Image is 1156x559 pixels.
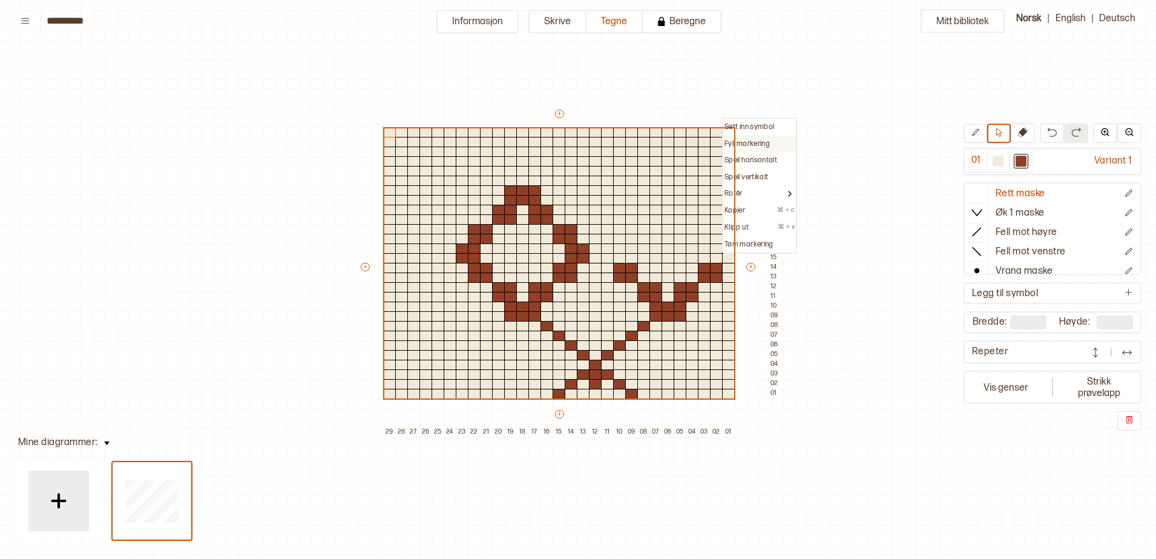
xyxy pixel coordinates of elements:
div: 04 [770,360,778,369]
p: 28 [395,428,407,436]
p: Speil vertikalt [724,173,768,182]
img: Repeat EW [1121,347,1133,359]
p: 06 [662,428,674,436]
img: plus_black [44,486,74,516]
button: plus_black [18,461,99,541]
button: English [1049,10,1092,26]
svg: Rediger symbol [1124,247,1133,256]
p: 16 [540,428,553,436]
div: 12 [770,282,777,292]
button: Delete [1117,411,1141,431]
div: 03 [770,369,778,379]
svg: Rediger symbol [1124,266,1133,276]
div: 13 [770,273,777,282]
p: 02 [710,428,722,436]
div: 01 [966,150,987,173]
button: Øk 1 maske [966,204,1118,223]
button: + [361,263,370,271]
button: Fell mot høyre [966,223,1118,243]
p: 03 [698,428,710,436]
p: 18 [516,428,528,436]
button: + [746,263,755,271]
button: Vis genser [966,374,1046,402]
p: Øk 1 maske [996,207,1045,220]
label: Bredde: [973,316,1010,329]
p: Klipp ut [724,223,749,233]
p: 26 [419,428,432,436]
p: 17 [528,428,540,436]
div: 07 [770,331,778,340]
button: Velge celle [987,124,1011,143]
p: 22 [468,428,480,436]
p: 14 [565,428,577,436]
p: Sett inn symbol [724,122,774,132]
button: Legg til symbol [966,285,1139,302]
button: Angre [1040,123,1064,143]
button: Rett maske [966,185,1118,204]
p: 29 [383,428,395,436]
button: Deutsch [1093,10,1141,26]
p: 07 [649,428,662,436]
img: Repeat NS [1089,347,1102,359]
div: Variant 1 [1033,150,1139,173]
p: 04 [686,428,698,436]
label: Høyde: [1059,316,1097,329]
img: reset [1125,415,1134,425]
p: Vrang maske [996,265,1053,278]
div: 02 [770,379,778,389]
p: 08 [637,428,649,436]
button: Tegne [586,10,643,33]
p: Speil horisontalt [724,156,777,165]
p: 13 [577,428,589,436]
svg: Rediger symbol [1124,228,1133,237]
p: Legg til symbol [972,288,1038,300]
img: redo [1071,127,1081,137]
a: Skrive [528,10,586,33]
button: Rediger symbol [1118,243,1139,262]
div: 05 [770,350,778,360]
p: 24 [444,428,456,436]
button: Rediger symbol [1118,185,1139,204]
p: Tøm markering [724,240,773,250]
div: Ctrl+1 Natur [991,154,1005,168]
button: Beregne [643,10,721,33]
button: Viskelær [1011,123,1035,143]
p: 11 [601,428,613,436]
div: Repeter [972,346,1083,359]
div: 08 [770,321,778,331]
div: 09 [770,311,778,321]
p: 10 [613,428,625,436]
div: 15 [770,253,777,263]
button: Rediger symbol [1118,223,1139,243]
p: 09 [625,428,637,436]
p: 23 [456,428,468,436]
p: 12 [589,428,601,436]
button: Vrang maske [966,262,1118,282]
button: + [555,410,564,418]
div: 11 [770,292,776,302]
button: Gjør om [1064,123,1088,143]
div: 10 [770,302,777,311]
button: Strikk prøvelapp [1059,374,1139,402]
p: 19 [504,428,516,436]
p: 15 [553,428,565,436]
img: arrow [104,442,110,445]
div: 01 [770,389,777,399]
button: Rediger symbol [1118,204,1139,223]
img: Zoom in [1100,127,1110,137]
button: Rediger symbol [1118,262,1139,282]
div: 06 [770,340,778,350]
button: Norsk [1010,10,1048,26]
button: + [555,110,564,118]
svg: Rediger symbol [1124,208,1133,217]
button: Mitt bibliotek [921,10,1005,33]
p: ⌘ + c [777,206,795,216]
div: | | [990,10,1141,33]
p: ⌘ + x [778,223,795,233]
p: Fell mot venstre [996,246,1066,259]
img: undo [1047,127,1057,137]
p: 25 [432,428,444,436]
svg: Rediger symbol [1124,189,1133,198]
